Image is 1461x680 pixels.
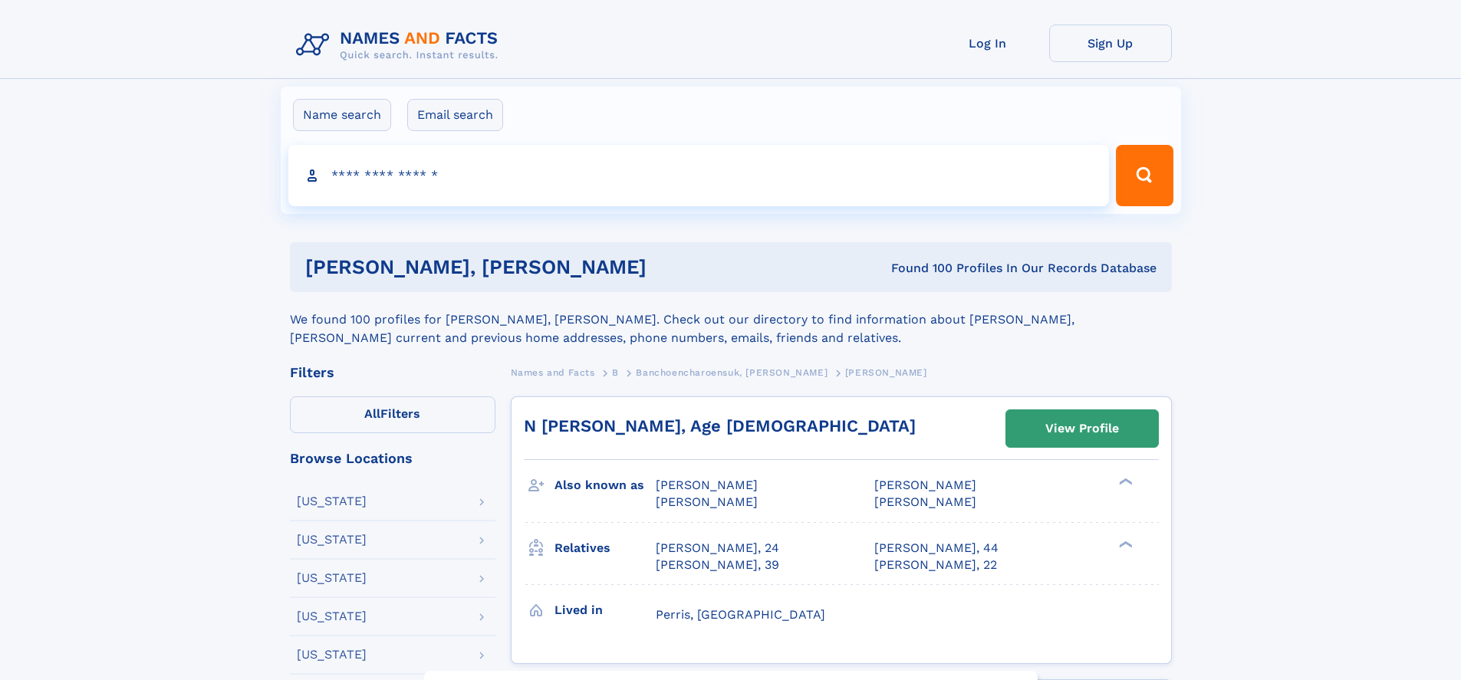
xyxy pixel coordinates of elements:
h3: Lived in [554,597,656,623]
div: [US_STATE] [297,495,367,508]
div: Found 100 Profiles In Our Records Database [768,260,1157,277]
div: [US_STATE] [297,534,367,546]
div: [US_STATE] [297,649,367,661]
span: Perris, [GEOGRAPHIC_DATA] [656,607,825,622]
span: Banchoencharoensuk, [PERSON_NAME] [636,367,828,378]
span: B [612,367,619,378]
span: [PERSON_NAME] [656,494,758,509]
span: [PERSON_NAME] [656,478,758,492]
a: [PERSON_NAME], 24 [656,540,779,557]
label: Name search [293,99,391,131]
a: Names and Facts [511,363,595,382]
a: [PERSON_NAME], 44 [874,540,999,557]
a: View Profile [1006,410,1158,447]
div: View Profile [1045,411,1119,446]
span: [PERSON_NAME] [874,478,976,492]
a: B [612,363,619,382]
h3: Also known as [554,472,656,498]
a: [PERSON_NAME], 22 [874,557,997,573]
a: Banchoencharoensuk, [PERSON_NAME] [636,363,828,382]
img: Logo Names and Facts [290,25,511,66]
div: We found 100 profiles for [PERSON_NAME], [PERSON_NAME]. Check out our directory to find informati... [290,292,1172,347]
div: Filters [290,366,495,379]
button: Search Button [1116,145,1173,206]
span: [PERSON_NAME] [874,494,976,509]
label: Email search [407,99,503,131]
a: Sign Up [1049,25,1172,62]
div: Browse Locations [290,452,495,465]
div: [US_STATE] [297,572,367,584]
h1: [PERSON_NAME], [PERSON_NAME] [305,258,769,277]
label: Filters [290,396,495,433]
a: N [PERSON_NAME], Age [DEMOGRAPHIC_DATA] [524,416,916,435]
span: [PERSON_NAME] [845,367,927,378]
div: [US_STATE] [297,610,367,623]
a: [PERSON_NAME], 39 [656,557,779,573]
h3: Relatives [554,535,656,561]
div: ❯ [1115,539,1134,549]
span: All [364,406,380,421]
input: search input [288,145,1110,206]
div: ❯ [1115,477,1134,487]
a: Log In [926,25,1049,62]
